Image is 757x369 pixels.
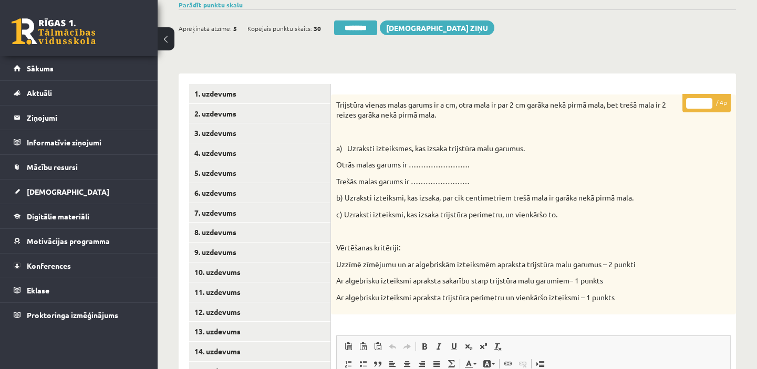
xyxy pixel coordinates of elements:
p: Vērtēšanas kritēriji: [336,243,678,253]
a: Parādīt punktu skalu [179,1,243,9]
a: Slīpraksts (vadīšanas taustiņš+I) [432,340,447,353]
p: Ar algebrisku izteiksmi apraksta sakarību starp trijstūra malu garumiem– 1 punkts [336,276,678,286]
p: a) Uzraksti izteiksmes, kas izsaka trijstūra malu garumus. [336,143,678,154]
p: Trešās malas garums ir …………………… [336,176,678,187]
a: Augšraksts [476,340,491,353]
a: 1. uzdevums [189,84,330,103]
a: Sākums [14,56,144,80]
span: Eklase [27,286,49,295]
a: 4. uzdevums [189,143,330,163]
a: 6. uzdevums [189,183,330,203]
a: 13. uzdevums [189,322,330,341]
a: Motivācijas programma [14,229,144,253]
p: Otrās malas garums ir ……………………. [336,160,678,170]
a: Rīgas 1. Tālmācības vidusskola [12,18,96,45]
p: Ar algebrisku izteiksmi apraksta trijstūra perimetru un vienkāršo izteiksmi – 1 punkts [336,292,678,303]
body: Bagātinātā teksta redaktors, wiswyg-editor-user-answer-47433949727460 [11,10,383,22]
a: Ielīmēt (vadīšanas taustiņš+V) [341,340,356,353]
a: Ievietot no Worda [370,340,385,353]
a: Mācību resursi [14,155,144,179]
a: 5. uzdevums [189,163,330,183]
a: Konferences [14,254,144,278]
legend: Informatīvie ziņojumi [27,130,144,154]
span: Aktuāli [27,88,52,98]
span: Proktoringa izmēģinājums [27,310,118,320]
span: Motivācijas programma [27,236,110,246]
a: 12. uzdevums [189,302,330,322]
a: 3. uzdevums [189,123,330,143]
a: 14. uzdevums [189,342,330,361]
span: 5 [233,20,237,36]
a: 7. uzdevums [189,203,330,223]
a: 11. uzdevums [189,282,330,302]
p: / 4p [682,94,731,112]
p: Trijstūra vienas malas garums ir a cm, otra mala ir par 2 cm garāka nekā pirmā mala, bet trešā ma... [336,100,678,120]
a: 9. uzdevums [189,243,330,262]
legend: Ziņojumi [27,106,144,130]
a: Proktoringa izmēģinājums [14,303,144,327]
span: Aprēķinātā atzīme: [179,20,232,36]
a: Aktuāli [14,81,144,105]
a: Pasvītrojums (vadīšanas taustiņš+U) [447,340,461,353]
p: c) Uzraksti izteiksmi, kas izsaka trijstūra perimetru, un vienkāršo to. [336,209,678,220]
span: 30 [314,20,321,36]
a: Apakšraksts [461,340,476,353]
span: Konferences [27,261,71,270]
a: Digitālie materiāli [14,204,144,228]
a: 2. uzdevums [189,104,330,123]
a: Eklase [14,278,144,302]
span: Digitālie materiāli [27,212,89,221]
span: Kopējais punktu skaits: [247,20,312,36]
a: [DEMOGRAPHIC_DATA] ziņu [380,20,494,35]
a: Informatīvie ziņojumi [14,130,144,154]
body: Bagātinātā teksta redaktors, wiswyg-editor-47433962360760-1760263452-910 [11,10,382,22]
a: Ziņojumi [14,106,144,130]
a: 10. uzdevums [189,262,330,282]
a: Noņemt stilus [491,340,505,353]
span: Sākums [27,64,54,73]
a: Atcelt (vadīšanas taustiņš+Z) [385,340,400,353]
a: Ievietot kā vienkāršu tekstu (vadīšanas taustiņš+pārslēgšanas taustiņš+V) [356,340,370,353]
a: [DEMOGRAPHIC_DATA] [14,180,144,204]
p: b) Uzraksti izteiksmi, kas izsaka, par cik centimetriem trešā mala ir garāka nekā pirmā mala. [336,193,678,203]
p: Uzzīmē zīmējumu un ar algebriskām izteiksmēm apraksta trijstūra malu garumus – 2 punkti [336,259,678,270]
span: Mācību resursi [27,162,78,172]
a: 8. uzdevums [189,223,330,242]
a: Atkārtot (vadīšanas taustiņš+Y) [400,340,414,353]
span: [DEMOGRAPHIC_DATA] [27,187,109,196]
a: Treknraksts (vadīšanas taustiņš+B) [417,340,432,353]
